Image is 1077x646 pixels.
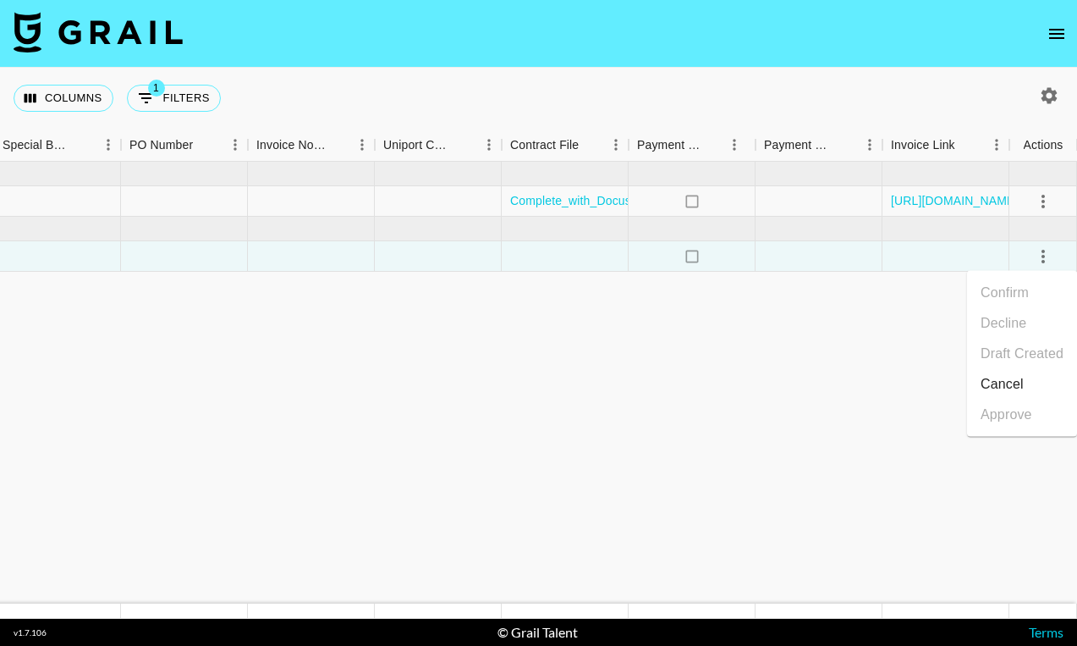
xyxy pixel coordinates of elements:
[14,85,113,112] button: Select columns
[891,129,955,162] div: Invoice Link
[96,132,121,157] button: Menu
[383,129,453,162] div: Uniport Contact Email
[1040,17,1074,51] button: open drawer
[967,369,1077,400] li: Cancel
[510,192,816,209] a: Complete_with_Docusign_Zoned_-_Jack-in-the-B (1).pdf
[510,129,579,162] div: Contract File
[14,627,47,638] div: v 1.7.106
[1029,624,1063,640] a: Terms
[857,132,882,157] button: Menu
[764,129,833,162] div: Payment Sent Date
[629,129,756,162] div: Payment Sent
[3,129,72,162] div: Special Booking Type
[891,192,1019,209] a: [URL][DOMAIN_NAME]
[349,132,375,157] button: Menu
[121,129,248,162] div: PO Number
[72,133,96,157] button: Sort
[756,129,882,162] div: Payment Sent Date
[502,129,629,162] div: Contract File
[637,129,703,162] div: Payment Sent
[579,133,602,157] button: Sort
[603,132,629,157] button: Menu
[129,129,193,162] div: PO Number
[497,624,578,641] div: © Grail Talent
[193,133,217,157] button: Sort
[256,129,326,162] div: Invoice Notes
[984,132,1009,157] button: Menu
[148,80,165,97] span: 1
[722,132,747,157] button: Menu
[1029,242,1058,271] button: select merge strategy
[14,12,183,52] img: Grail Talent
[703,133,727,157] button: Sort
[326,133,349,157] button: Sort
[248,129,375,162] div: Invoice Notes
[127,85,221,112] button: Show filters
[1024,129,1063,162] div: Actions
[1029,187,1058,216] button: select merge strategy
[833,133,857,157] button: Sort
[1009,129,1077,162] div: Actions
[375,129,502,162] div: Uniport Contact Email
[223,132,248,157] button: Menu
[453,133,476,157] button: Sort
[882,129,1009,162] div: Invoice Link
[955,133,979,157] button: Sort
[476,132,502,157] button: Menu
